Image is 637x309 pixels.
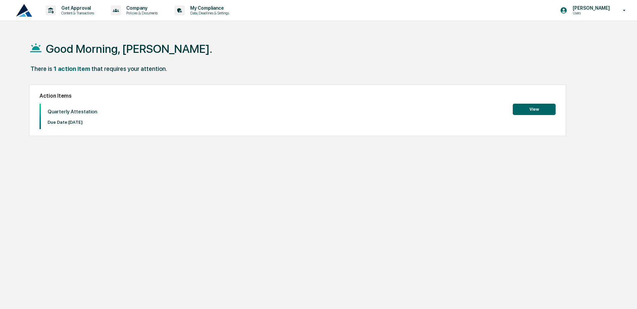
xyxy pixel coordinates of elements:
[30,65,52,72] div: There is
[56,5,97,11] p: Get Approval
[46,42,212,56] h1: Good Morning, [PERSON_NAME].
[185,5,232,11] p: My Compliance
[567,5,613,11] p: [PERSON_NAME]
[48,120,97,125] p: Due Date: [DATE]
[91,65,167,72] div: that requires your attention.
[567,11,613,15] p: Users
[54,65,90,72] div: 1 action item
[185,11,232,15] p: Data, Deadlines & Settings
[513,104,556,115] button: View
[16,4,32,17] img: logo
[513,106,556,112] a: View
[48,109,97,115] p: Quarterly Attestation
[40,93,556,99] h2: Action Items
[56,11,97,15] p: Content & Transactions
[121,5,161,11] p: Company
[121,11,161,15] p: Policies & Documents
